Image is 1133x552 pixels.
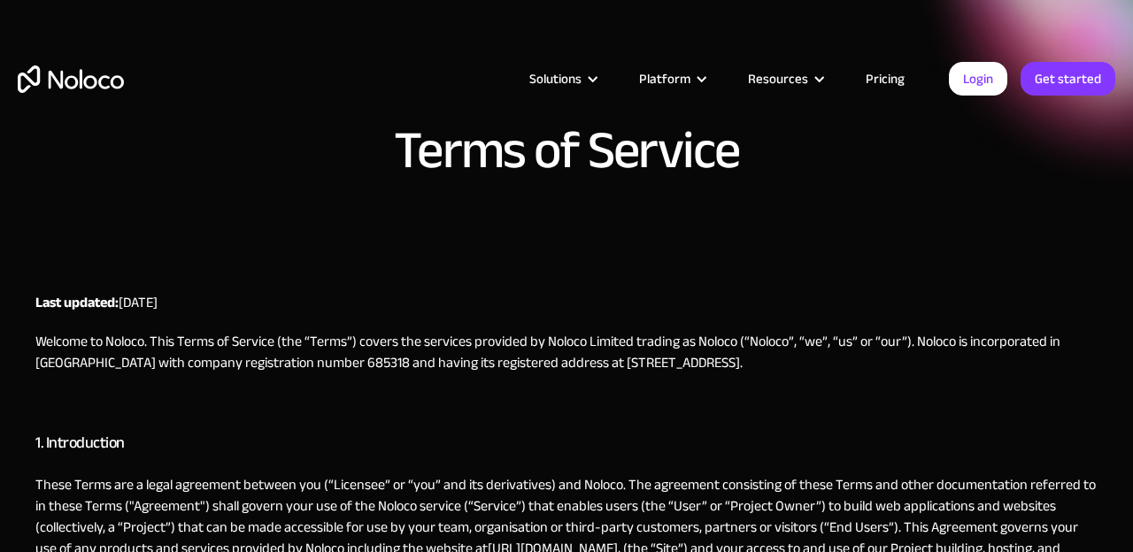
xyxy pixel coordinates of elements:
[35,391,1098,412] p: ‍
[726,67,844,90] div: Resources
[394,124,739,177] h1: Terms of Service
[35,292,1098,313] p: [DATE]
[35,331,1098,373] p: Welcome to Noloco. This Terms of Service (the “Terms”) covers the services provided by Noloco Lim...
[844,67,927,90] a: Pricing
[617,67,726,90] div: Platform
[1021,62,1115,96] a: Get started
[35,430,1098,456] h3: 1. Introduction
[507,67,617,90] div: Solutions
[18,65,124,93] a: home
[639,67,690,90] div: Platform
[529,67,582,90] div: Solutions
[748,67,808,90] div: Resources
[35,289,119,316] strong: Last updated:
[949,62,1007,96] a: Login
